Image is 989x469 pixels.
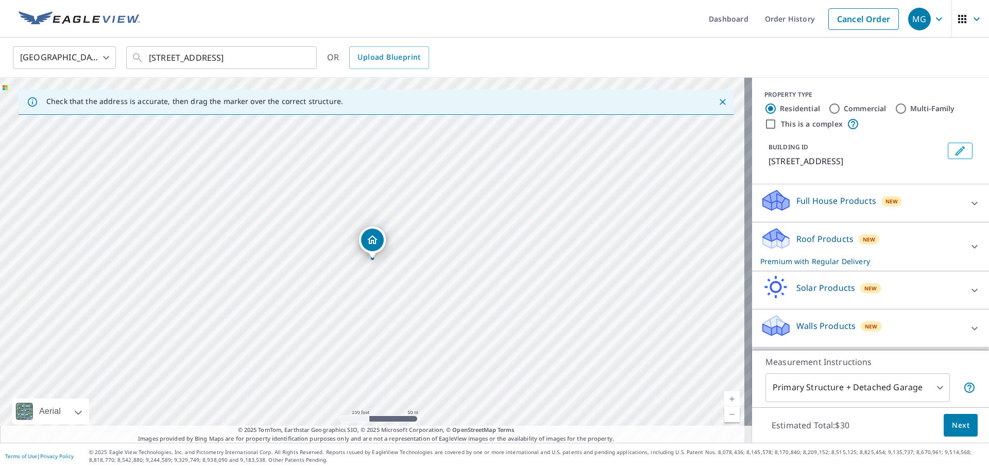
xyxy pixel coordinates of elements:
p: | [5,453,74,459]
button: Close [716,95,729,109]
div: Solar ProductsNew [760,275,981,305]
a: Terms of Use [5,453,37,460]
a: Privacy Policy [40,453,74,460]
button: Next [944,414,978,437]
label: Multi-Family [910,103,955,114]
a: Current Level 18, Zoom In [724,391,740,407]
p: Estimated Total: $30 [763,414,858,437]
div: Full House ProductsNew [760,188,981,218]
div: Roof ProductsNewPremium with Regular Delivery [760,227,981,267]
span: Your report will include the primary structure and a detached garage if one exists. [963,381,976,394]
a: OpenStreetMap [452,426,496,433]
span: Upload Blueprint [357,51,420,64]
a: Upload Blueprint [349,46,429,69]
label: This is a complex [781,119,843,129]
span: New [864,284,877,292]
div: [GEOGRAPHIC_DATA] [13,43,116,72]
label: Residential [780,103,820,114]
a: Current Level 18, Zoom Out [724,407,740,422]
p: Roof Products [796,233,854,245]
a: Terms [498,426,515,433]
button: Edit building 1 [948,143,973,159]
div: Dropped pin, building 1, Residential property, 690 NE 132nd St North Miami, FL 33161 [359,227,386,258]
img: EV Logo [19,11,140,27]
p: BUILDING ID [769,143,808,151]
p: Solar Products [796,282,855,294]
span: © 2025 TomTom, Earthstar Geographics SIO, © 2025 Microsoft Corporation, © [238,426,515,435]
a: Cancel Order [828,8,899,30]
div: MG [908,8,931,30]
p: Measurement Instructions [765,356,976,368]
div: Aerial [36,398,64,424]
span: New [865,322,878,331]
span: New [863,235,876,244]
p: Full House Products [796,195,876,207]
span: New [885,197,898,205]
p: Check that the address is accurate, then drag the marker over the correct structure. [46,97,343,106]
div: Walls ProductsNew [760,314,981,343]
label: Commercial [844,103,886,114]
div: OR [327,46,429,69]
div: Aerial [12,398,89,424]
div: Primary Structure + Detached Garage [765,373,950,402]
p: © 2025 Eagle View Technologies, Inc. and Pictometry International Corp. All Rights Reserved. Repo... [89,448,984,464]
p: Walls Products [796,320,856,332]
input: Search by address or latitude-longitude [149,43,296,72]
p: [STREET_ADDRESS] [769,155,944,167]
div: PROPERTY TYPE [764,90,977,99]
p: Premium with Regular Delivery [760,256,962,267]
span: Next [952,419,969,432]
